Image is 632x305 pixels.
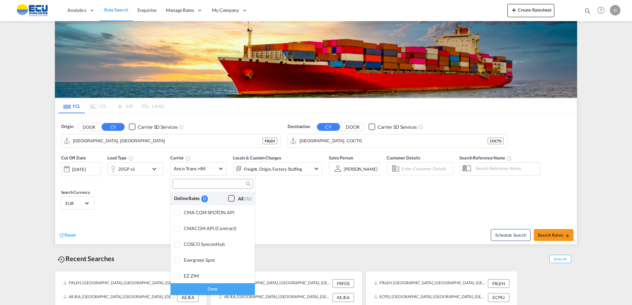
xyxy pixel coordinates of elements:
div: CMACGM API (Contract) [184,225,250,231]
md-icon: icon-magnify [245,182,250,186]
div: Online Rates [174,195,201,202]
div: COSCO SynconHub [184,241,250,247]
md-checkbox: Checkbox No Ink [228,195,252,202]
span: (36) [244,196,252,201]
div: 0 [201,195,208,202]
div: All [238,195,252,202]
div: CMA CGM SPOTON API [184,210,250,215]
div: Evergreen Spot [184,257,250,263]
div: Done [171,283,255,295]
div: EZ ZIM [184,273,250,279]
